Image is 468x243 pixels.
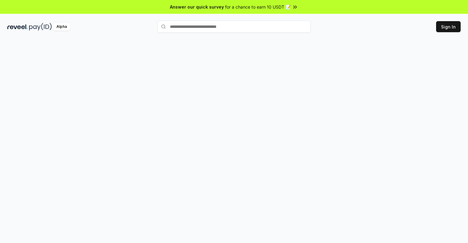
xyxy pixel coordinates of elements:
[225,4,291,10] span: for a chance to earn 10 USDT 📝
[170,4,224,10] span: Answer our quick survey
[29,23,52,31] img: pay_id
[436,21,461,32] button: Sign In
[53,23,70,31] div: Alpha
[7,23,28,31] img: reveel_dark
